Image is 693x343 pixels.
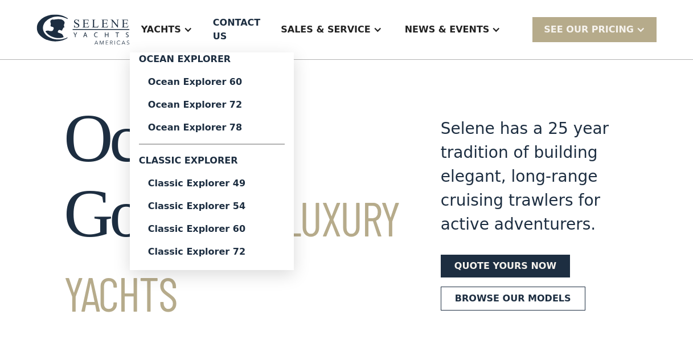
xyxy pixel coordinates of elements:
[139,172,285,195] a: Classic Explorer 49
[36,14,130,44] img: logo
[441,255,570,277] a: Quote yours now
[393,7,512,52] div: News & EVENTS
[139,149,285,172] div: Classic Explorer
[441,117,629,236] div: Selene has a 25 year tradition of building elegant, long-range cruising trawlers for active adven...
[139,52,285,71] div: Ocean Explorer
[139,240,285,263] a: Classic Explorer 72
[544,23,634,36] div: SEE Our Pricing
[405,23,490,36] div: News & EVENTS
[139,116,285,139] a: Ocean Explorer 78
[148,224,276,234] div: Classic Explorer 60
[139,71,285,93] a: Ocean Explorer 60
[441,287,585,311] a: Browse our models
[281,23,370,36] div: Sales & Service
[139,195,285,218] a: Classic Explorer 54
[148,247,276,256] div: Classic Explorer 72
[139,93,285,116] a: Ocean Explorer 72
[532,17,657,42] div: SEE Our Pricing
[130,7,204,52] div: Yachts
[269,7,393,52] div: Sales & Service
[213,16,260,43] div: Contact US
[130,52,294,270] nav: Yachts
[148,77,276,87] div: Ocean Explorer 60
[148,202,276,211] div: Classic Explorer 54
[148,179,276,188] div: Classic Explorer 49
[64,101,400,326] h1: Ocean-Going
[141,23,181,36] div: Yachts
[148,100,276,109] div: Ocean Explorer 72
[148,123,276,132] div: Ocean Explorer 78
[139,218,285,240] a: Classic Explorer 60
